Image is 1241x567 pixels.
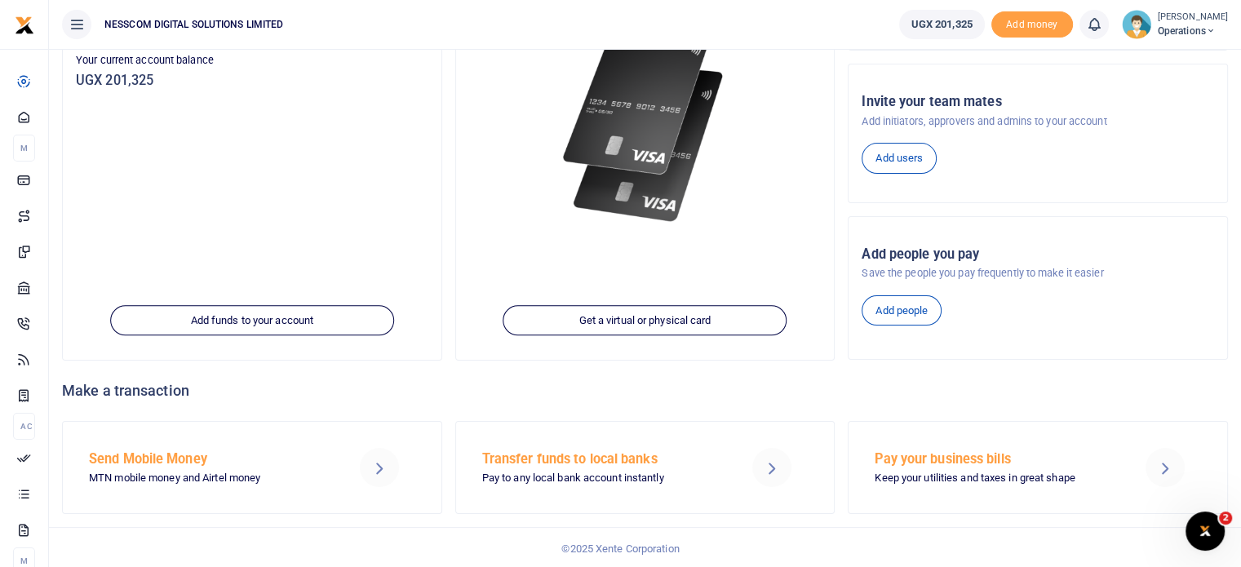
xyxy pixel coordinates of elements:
[13,135,35,162] li: M
[503,305,787,336] a: Get a virtual or physical card
[1122,10,1228,39] a: profile-user [PERSON_NAME] Operations
[455,421,835,514] a: Transfer funds to local banks Pay to any local bank account instantly
[98,17,290,32] span: NESSCOM DIGITAL SOLUTIONS LIMITED
[1122,10,1151,39] img: profile-user
[862,246,1214,263] h5: Add people you pay
[862,143,937,174] a: Add users
[848,421,1228,514] a: Pay your business bills Keep your utilities and taxes in great shape
[62,382,1228,400] h4: Make a transaction
[991,11,1073,38] li: Toup your wallet
[89,470,330,487] p: MTN mobile money and Airtel money
[1219,512,1232,525] span: 2
[482,470,724,487] p: Pay to any local bank account instantly
[15,16,34,35] img: logo-small
[893,10,991,39] li: Wallet ballance
[89,451,330,467] h5: Send Mobile Money
[911,16,973,33] span: UGX 201,325
[875,470,1116,487] p: Keep your utilities and taxes in great shape
[1186,512,1225,551] iframe: Intercom live chat
[991,17,1073,29] a: Add money
[875,451,1116,467] h5: Pay your business bills
[110,305,394,336] a: Add funds to your account
[862,113,1214,130] p: Add initiators, approvers and admins to your account
[76,73,428,89] h5: UGX 201,325
[899,10,985,39] a: UGX 201,325
[76,52,428,69] p: Your current account balance
[991,11,1073,38] span: Add money
[13,413,35,440] li: Ac
[15,18,34,30] a: logo-small logo-large logo-large
[862,265,1214,281] p: Save the people you pay frequently to make it easier
[1158,11,1228,24] small: [PERSON_NAME]
[557,8,734,235] img: xente-_physical_cards.png
[862,295,942,326] a: Add people
[482,451,724,467] h5: Transfer funds to local banks
[1158,24,1228,38] span: Operations
[62,421,442,514] a: Send Mobile Money MTN mobile money and Airtel money
[862,94,1214,110] h5: Invite your team mates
